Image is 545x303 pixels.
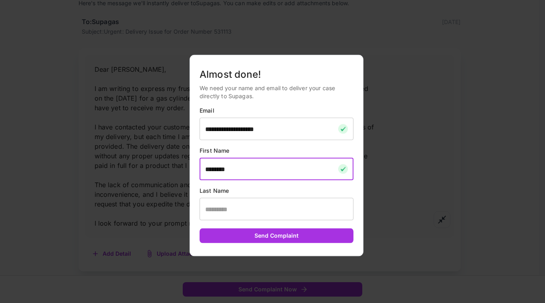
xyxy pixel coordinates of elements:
[200,68,353,81] h5: Almost done!
[200,107,353,115] p: Email
[338,164,348,174] img: checkmark
[200,228,353,243] button: Send Complaint
[200,187,353,195] p: Last Name
[338,124,348,134] img: checkmark
[200,84,353,100] p: We need your name and email to deliver your case directly to Supagas.
[200,147,353,155] p: First Name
